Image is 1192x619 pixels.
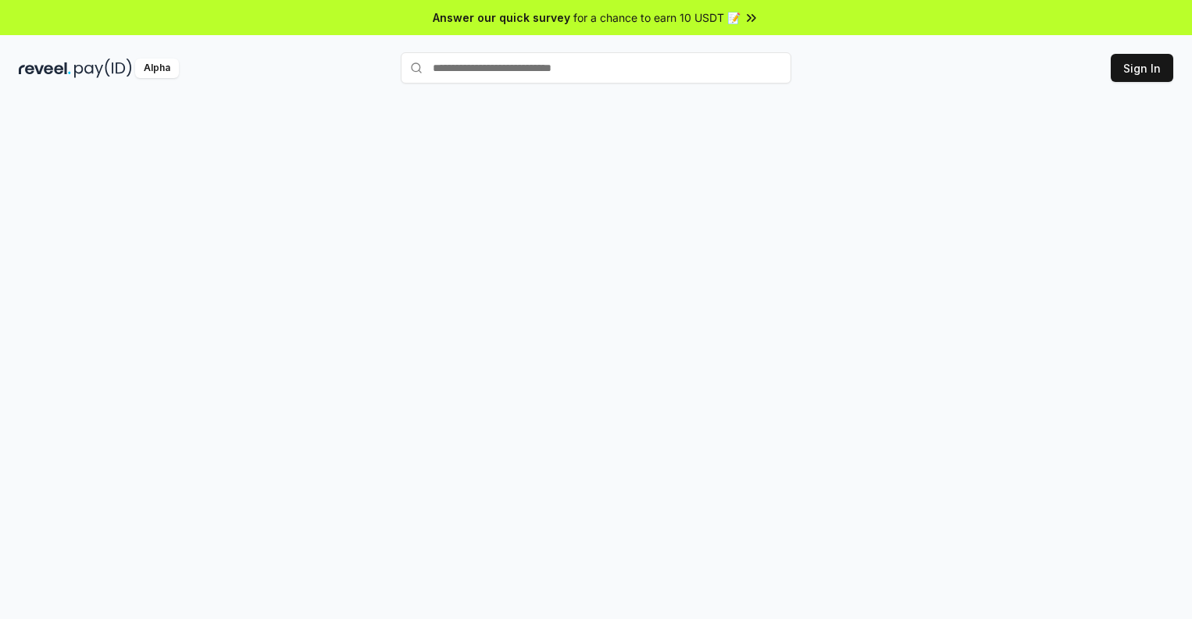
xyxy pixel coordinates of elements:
[135,59,179,78] div: Alpha
[1111,54,1173,82] button: Sign In
[433,9,570,26] span: Answer our quick survey
[74,59,132,78] img: pay_id
[573,9,741,26] span: for a chance to earn 10 USDT 📝
[19,59,71,78] img: reveel_dark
